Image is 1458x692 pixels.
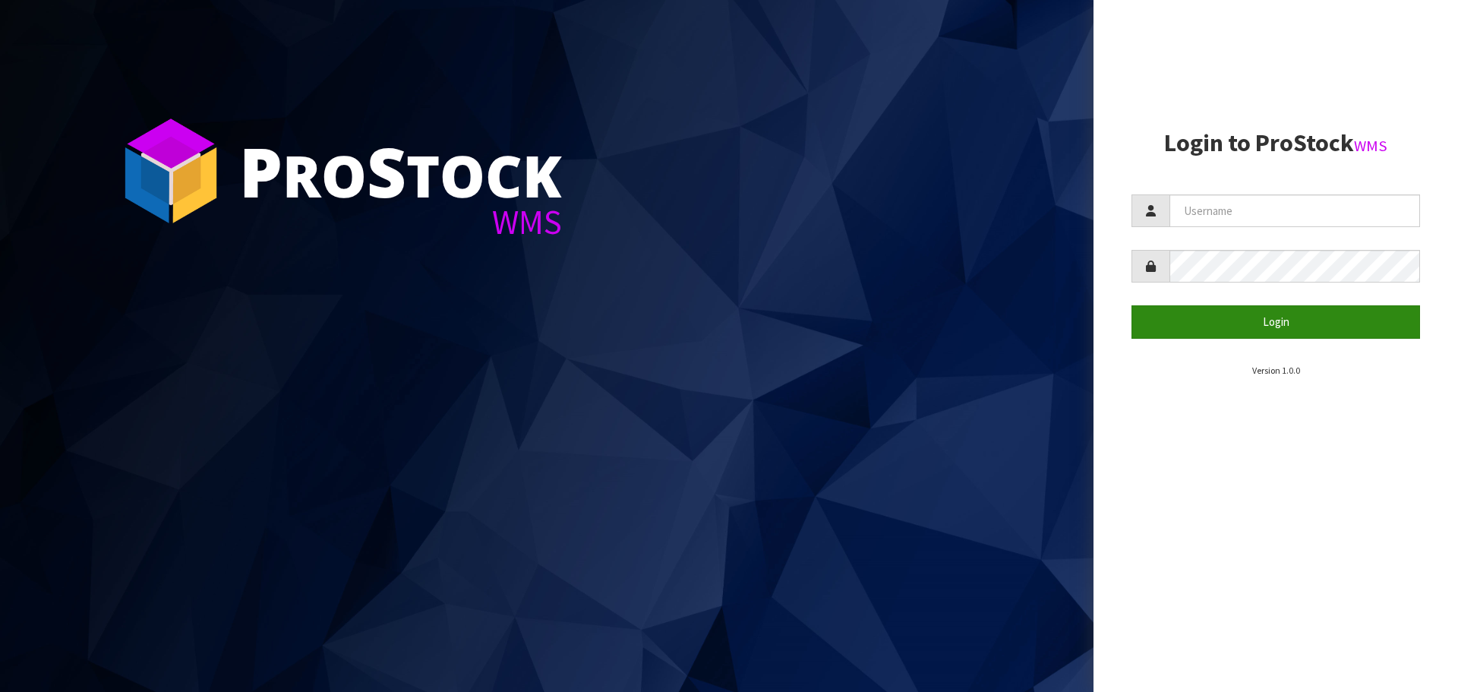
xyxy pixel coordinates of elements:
[114,114,228,228] img: ProStock Cube
[1252,365,1300,376] small: Version 1.0.0
[1131,130,1420,156] h2: Login to ProStock
[239,205,562,239] div: WMS
[1169,194,1420,227] input: Username
[1131,305,1420,338] button: Login
[239,137,562,205] div: ro tock
[239,125,282,217] span: P
[367,125,406,217] span: S
[1354,136,1387,156] small: WMS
